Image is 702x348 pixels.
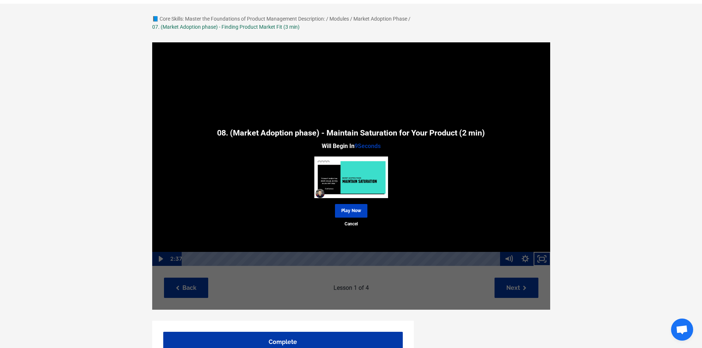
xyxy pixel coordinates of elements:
div: / [408,15,411,23]
div: / [350,15,352,23]
a: Market Adoption Phase [353,16,407,22]
strong: Seconds [355,143,381,150]
p: 08. (Market Adoption phase) - Maintain Saturation for Your Product (2 min) [152,129,550,137]
span: 9 [355,143,358,150]
a: 📘 Core Skills: Master the Foundations of Product Management Description: [152,16,325,22]
a: Modules [329,16,349,22]
a: Cancel [152,221,550,228]
a: Play Now [335,204,367,218]
div: / [326,15,328,23]
div: Open chat [671,319,693,341]
p: Will Begin In [152,141,550,151]
img: 14707912-7bea-4bd9-bb43-140e3d524021.jpg [314,157,388,198]
div: 07. (Market Adoption phase) - Finding Product Market Fit (3 min) [152,23,300,31]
